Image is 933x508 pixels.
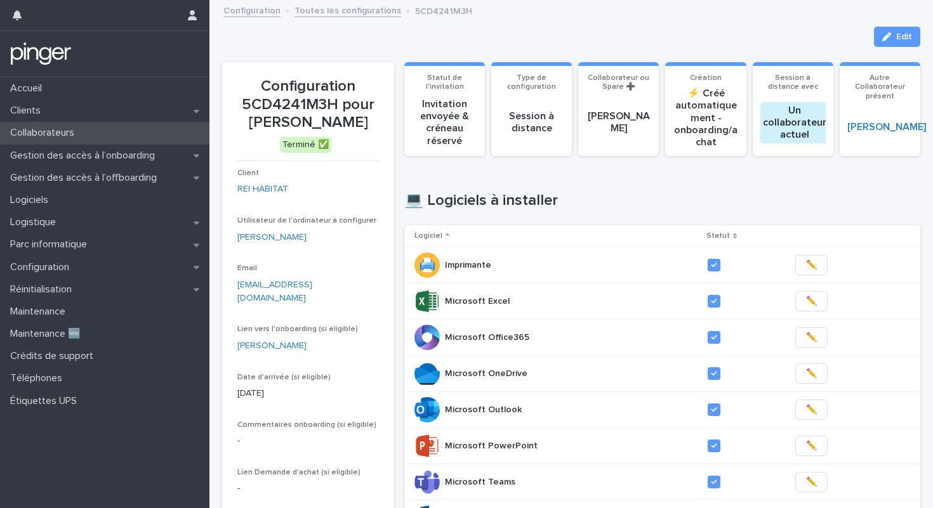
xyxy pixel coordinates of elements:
span: Autre Collaborateur présent [855,74,905,100]
span: ✏️ [806,331,817,344]
p: ⚡ Créé automatiquement - onboarding/achat [673,88,738,148]
a: [PERSON_NAME] [847,121,926,133]
p: Microsoft Outlook [445,402,524,415]
span: Client [237,169,259,177]
span: ✏️ [806,476,817,488]
button: ✏️ [795,327,828,348]
p: Clients [5,105,51,117]
tr: Microsoft OneDriveMicrosoft OneDrive ✏️ [404,356,920,392]
span: ✏️ [806,259,817,271]
button: ✏️ [795,363,828,384]
p: Imprimante [445,257,494,271]
p: Collaborateurs [5,127,84,139]
p: Logiciel [414,229,442,243]
span: Collaborateur ou Spare ➕ [588,74,649,91]
span: Utilisateur de l'ordinateur à configurer [237,217,376,225]
p: Microsoft OneDrive [445,366,530,379]
p: Microsoft Office365 [445,330,532,343]
p: Maintenance 🆕 [5,328,91,340]
a: Configuration [223,3,281,17]
p: Maintenance [5,306,76,318]
span: Lien Demande d'achat (si eligible) [237,469,361,476]
span: ✏️ [806,403,817,416]
span: Date d'arrivée (si eligible) [237,374,331,381]
tr: ImprimanteImprimante ✏️ [404,247,920,283]
tr: Microsoft PowerPointMicrosoft PowerPoint ✏️ [404,428,920,464]
p: Logiciels [5,194,58,206]
tr: Microsoft OutlookMicrosoft Outlook ✏️ [404,392,920,428]
p: Session à distance [499,110,564,134]
button: ✏️ [795,400,828,420]
a: [EMAIL_ADDRESS][DOMAIN_NAME] [237,280,312,303]
p: Logistique [5,216,66,228]
span: Commentaires onboarding (si eligible) [237,421,376,429]
span: Email [237,264,257,272]
p: Microsoft Teams [445,474,518,488]
p: Étiquettes UPS [5,395,87,407]
a: REI HABITAT [237,183,288,196]
button: ✏️ [795,291,828,311]
tr: Microsoft ExcelMicrosoft Excel ✏️ [404,283,920,320]
p: [PERSON_NAME] [586,110,651,134]
p: Crédits de support [5,350,103,362]
button: ✏️ [795,436,828,456]
p: - [237,434,379,448]
p: Statut [706,229,730,243]
tr: Microsoft Office365Microsoft Office365 ✏️ [404,320,920,356]
p: Réinitialisation [5,283,82,296]
button: ✏️ [795,255,828,275]
a: Toutes les configurations [294,3,401,17]
p: 5CD4241M3H [415,3,472,17]
h1: 💻 Logiciels à installer [404,192,920,210]
div: Terminé ✅ [280,137,331,153]
a: [PERSON_NAME] [237,339,307,353]
p: Configuration 5CD4241M3H pour [PERSON_NAME] [237,77,379,132]
p: Configuration [5,261,79,273]
a: [PERSON_NAME] [237,231,307,244]
span: Statut de l'invitation [426,74,464,91]
span: ✏️ [806,295,817,308]
p: Parc informatique [5,238,97,251]
span: Création [690,74,722,82]
span: Session à distance avec [768,74,818,91]
p: [DATE] [237,387,379,400]
p: Gestion des accès à l’offboarding [5,172,167,184]
span: ✏️ [806,440,817,452]
p: Gestion des accès à l’onboarding [5,150,165,162]
p: Accueil [5,82,52,94]
img: mTgBEunGTSyRkCgitkcU [10,41,72,67]
span: Edit [896,32,912,41]
span: Lien vers l'onboarding (si eligible) [237,325,358,333]
tr: Microsoft TeamsMicrosoft Teams ✏️ [404,464,920,500]
div: Un collaborateur actuel [760,102,829,144]
span: Type de configuration [507,74,556,91]
button: ✏️ [795,472,828,492]
p: - [237,482,379,495]
p: Téléphones [5,372,72,384]
span: ✏️ [806,367,817,380]
p: Invitation envoyée & créneau réservé [412,98,477,147]
button: Edit [874,27,920,47]
p: Microsoft Excel [445,294,512,307]
p: Microsoft PowerPoint [445,438,540,452]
